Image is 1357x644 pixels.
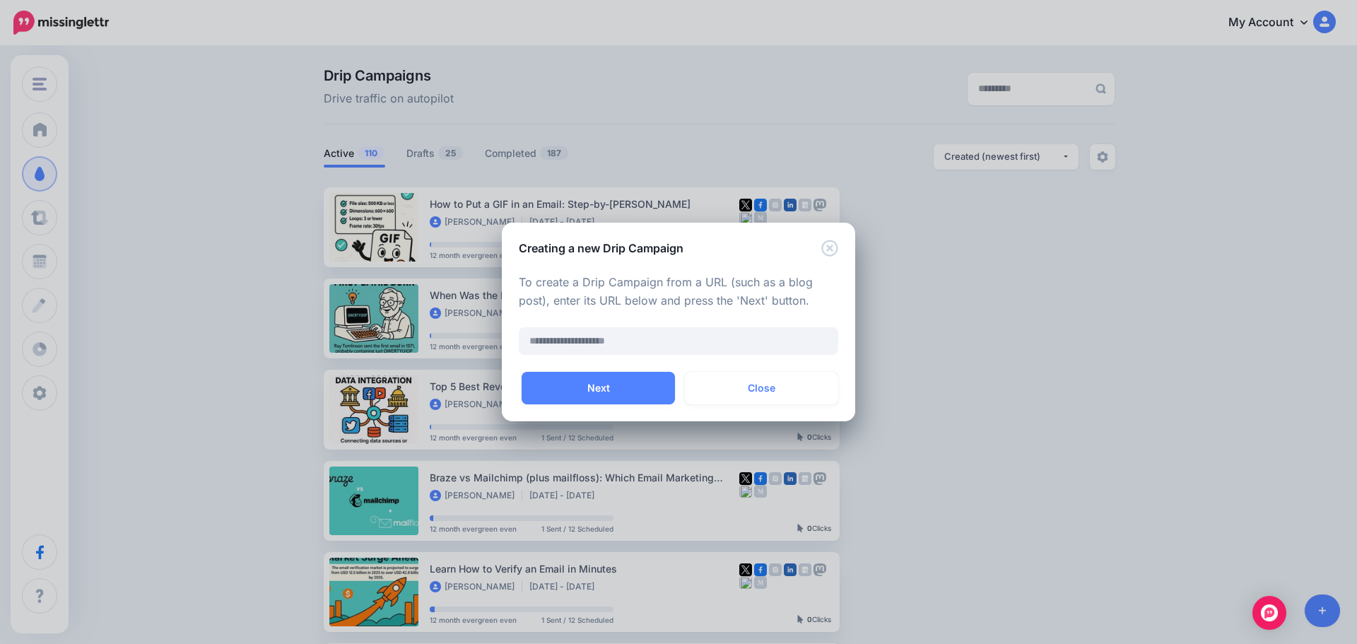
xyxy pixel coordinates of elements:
[1252,596,1286,630] div: Open Intercom Messenger
[519,240,683,257] h5: Creating a new Drip Campaign
[685,372,838,404] button: Close
[821,240,838,257] button: Close
[519,274,838,310] p: To create a Drip Campaign from a URL (such as a blog post), enter its URL below and press the 'Ne...
[522,372,675,404] button: Next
